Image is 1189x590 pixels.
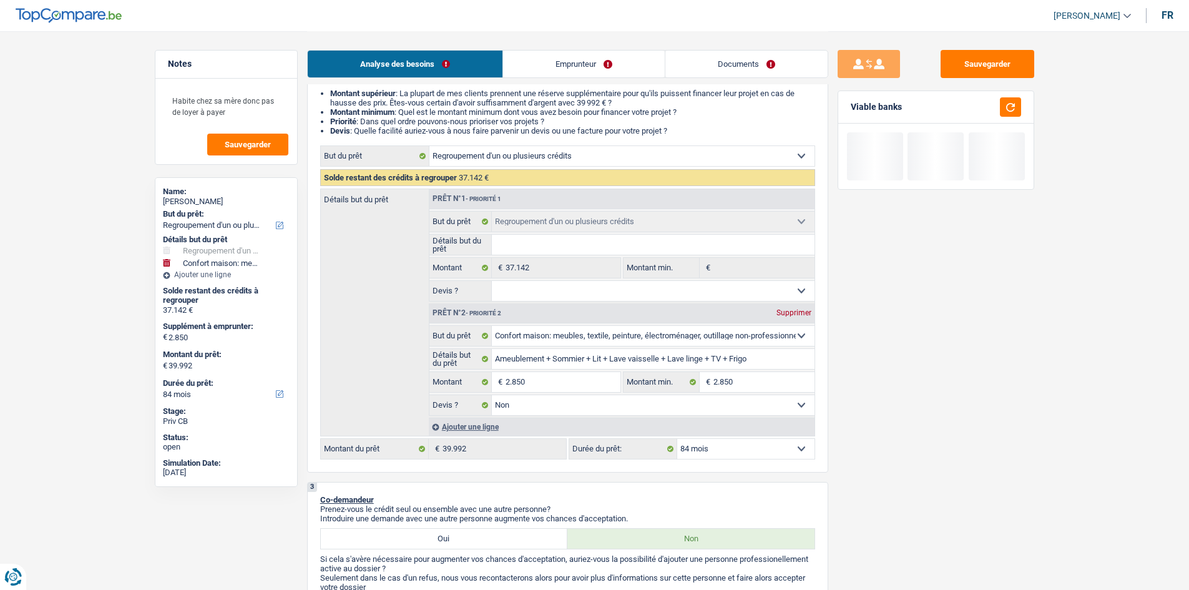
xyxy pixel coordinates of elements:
[429,258,492,278] label: Montant
[429,309,504,317] div: Prêt n°2
[492,372,506,392] span: €
[330,126,815,135] li: : Quelle facilité auriez-vous à nous faire parvenir un devis ou une facture pour votre projet ?
[163,433,290,443] div: Status:
[665,51,828,77] a: Documents
[1162,9,1173,21] div: fr
[320,495,374,504] span: Co-demandeur
[429,372,492,392] label: Montant
[466,310,501,317] span: - Priorité 2
[466,195,501,202] span: - Priorité 1
[429,418,815,436] div: Ajouter une ligne
[624,372,700,392] label: Montant min.
[308,51,502,77] a: Analyse des besoins
[324,173,457,182] span: Solde restant des crédits à regrouper
[429,395,492,415] label: Devis ?
[773,309,815,317] div: Supprimer
[163,322,287,332] label: Supplément à emprunter:
[851,102,902,112] div: Viable banks
[492,258,506,278] span: €
[321,189,429,204] label: Détails but du prêt
[321,529,568,549] label: Oui
[429,326,492,346] label: But du prêt
[320,514,815,523] p: Introduire une demande avec une autre personne augmente vos chances d'acceptation.
[321,146,429,166] label: But du prêt
[16,8,122,23] img: TopCompare Logo
[700,372,713,392] span: €
[168,59,285,69] h5: Notes
[429,439,443,459] span: €
[163,197,290,207] div: [PERSON_NAME]
[163,187,290,197] div: Name:
[225,140,271,149] span: Sauvegarder
[330,107,815,117] li: : Quel est le montant minimum dont vous avez besoin pour financer votre projet ?
[163,378,287,388] label: Durée du prêt:
[308,483,317,492] div: 3
[163,270,290,279] div: Ajouter une ligne
[1054,11,1120,21] span: [PERSON_NAME]
[163,209,287,219] label: But du prêt:
[624,258,700,278] label: Montant min.
[1044,6,1131,26] a: [PERSON_NAME]
[429,349,492,369] label: Détails but du prêt
[330,117,815,126] li: : Dans quel ordre pouvons-nous prioriser vos projets ?
[163,468,290,478] div: [DATE]
[503,51,665,77] a: Emprunteur
[163,305,290,315] div: 37.142 €
[330,89,815,107] li: : La plupart de mes clients prennent une réserve supplémentaire pour qu'ils puissent financer leu...
[163,235,290,245] div: Détails but du prêt
[163,442,290,452] div: open
[700,258,713,278] span: €
[163,458,290,468] div: Simulation Date:
[330,117,356,126] strong: Priorité
[330,107,394,117] strong: Montant minimum
[429,281,492,301] label: Devis ?
[163,350,287,360] label: Montant du prêt:
[163,286,290,305] div: Solde restant des crédits à regrouper
[567,529,815,549] label: Non
[330,89,396,98] strong: Montant supérieur
[941,50,1034,78] button: Sauvegarder
[330,126,350,135] span: Devis
[320,554,815,573] p: Si cela s'avère nécessaire pour augmenter vos chances d'acceptation, auriez-vous la possibilité d...
[163,406,290,416] div: Stage:
[429,195,504,203] div: Prêt n°1
[163,332,167,342] span: €
[321,439,429,459] label: Montant du prêt
[320,504,815,514] p: Prenez-vous le crédit seul ou ensemble avec une autre personne?
[429,235,492,255] label: Détails but du prêt
[163,361,167,371] span: €
[569,439,677,459] label: Durée du prêt:
[207,134,288,155] button: Sauvegarder
[459,173,489,182] span: 37.142 €
[429,212,492,232] label: But du prêt
[163,416,290,426] div: Priv CB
